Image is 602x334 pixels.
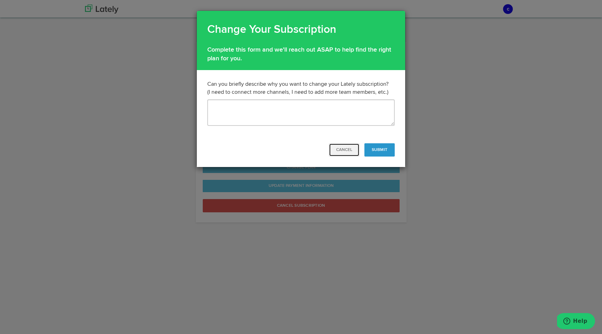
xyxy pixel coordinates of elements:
[364,143,395,157] button: Submit
[207,81,395,97] p: Can you briefly describe why you want to change your Lately subscription? (I need to connect more...
[557,313,595,331] iframe: Opens a widget where you can find more information
[329,143,360,157] button: Cancel
[207,39,395,63] p: Complete this form and we'll reach out ASAP to help find the right plan for you.
[207,24,336,35] b: Change Your Subscription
